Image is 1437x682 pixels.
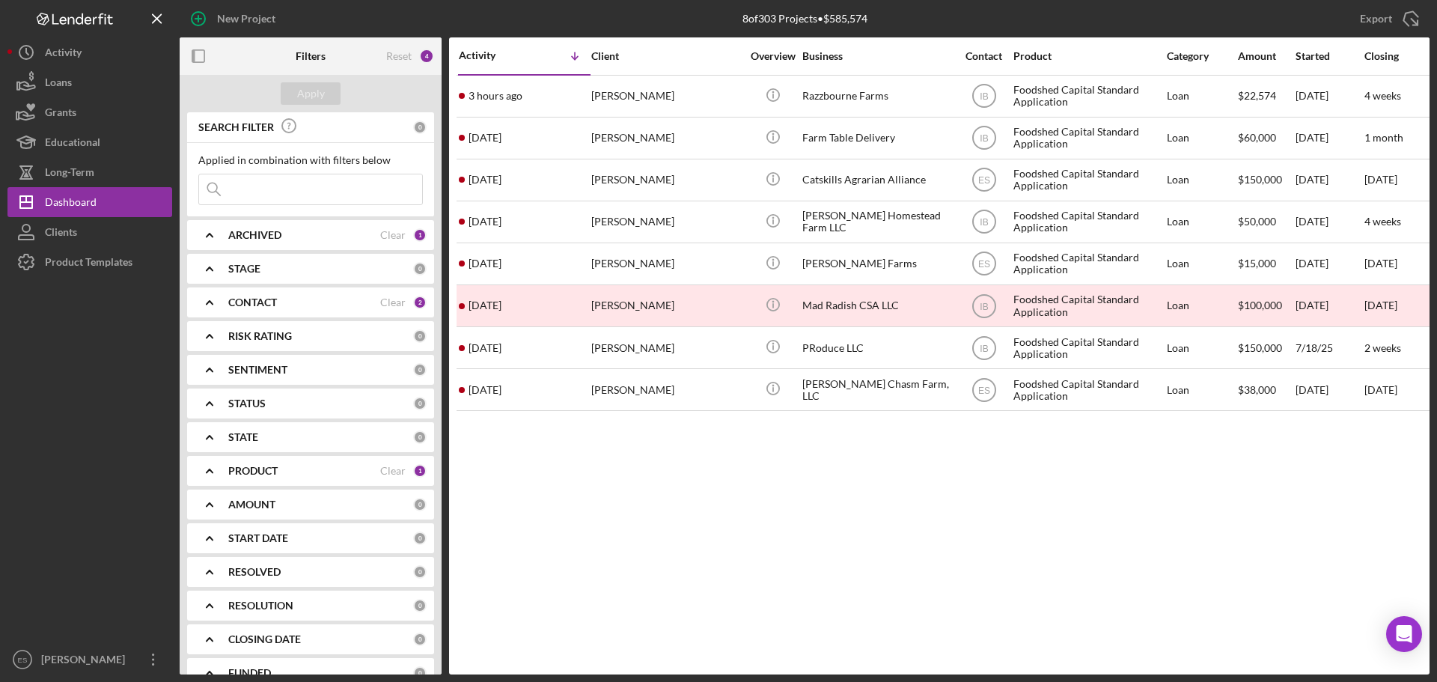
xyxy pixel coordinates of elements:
div: [PERSON_NAME] [591,160,741,200]
div: Export [1360,4,1392,34]
div: Foodshed Capital Standard Application [1013,202,1163,242]
text: ES [977,259,989,270]
div: 0 [413,565,427,579]
div: Dashboard [45,187,97,221]
div: Business [802,50,952,62]
button: Dashboard [7,187,172,217]
div: Loan [1167,76,1236,116]
div: Foodshed Capital Standard Application [1013,286,1163,326]
div: 0 [413,633,427,646]
div: Reset [386,50,412,62]
div: Clients [45,217,77,251]
button: Educational [7,127,172,157]
div: Amount [1238,50,1294,62]
div: [PERSON_NAME] [591,118,741,158]
div: Mad Radish CSA LLC [802,286,952,326]
time: 4 weeks [1364,215,1401,228]
div: Loan [1167,160,1236,200]
div: Loan [1167,370,1236,409]
div: 7/18/25 [1296,328,1363,368]
time: [DATE] [1364,173,1397,186]
div: 1 [413,228,427,242]
div: Grants [45,97,76,131]
div: Clear [380,465,406,477]
time: [DATE] [1364,383,1397,396]
div: 2 [413,296,427,309]
b: STATE [228,431,258,443]
time: 2025-04-21 18:32 [469,384,501,396]
b: ARCHIVED [228,229,281,241]
div: Loan [1167,328,1236,368]
div: 4 [419,49,434,64]
div: $50,000 [1238,202,1294,242]
div: [PERSON_NAME] [591,76,741,116]
b: RESOLVED [228,566,281,578]
div: 8 of 303 Projects • $585,574 [742,13,867,25]
div: 0 [413,498,427,511]
div: Educational [45,127,100,161]
div: 0 [413,430,427,444]
div: Catskills Agrarian Alliance [802,160,952,200]
div: Foodshed Capital Standard Application [1013,160,1163,200]
button: Loans [7,67,172,97]
div: [PERSON_NAME] Farms [802,244,952,284]
div: Loans [45,67,72,101]
div: 0 [413,532,427,545]
div: [DATE] [1296,286,1363,326]
time: 2025-08-18 15:54 [469,90,522,102]
time: 2025-08-05 13:25 [469,299,501,311]
a: Long-Term [7,157,172,187]
text: ES [18,656,28,664]
div: Razzbourne Farms [802,76,952,116]
div: Loan [1167,286,1236,326]
div: $22,574 [1238,76,1294,116]
b: STAGE [228,263,260,275]
div: 0 [413,262,427,275]
div: Product [1013,50,1163,62]
time: 2025-08-05 18:11 [469,258,501,270]
b: CONTACT [228,296,277,308]
div: [DATE] [1296,202,1363,242]
text: IB [980,217,988,228]
div: 0 [413,121,427,134]
text: ES [977,175,989,186]
time: 4 weeks [1364,89,1401,102]
button: Product Templates [7,247,172,277]
time: 2025-07-18 15:52 [469,342,501,354]
div: 0 [413,329,427,343]
div: Farm Table Delivery [802,118,952,158]
div: [PERSON_NAME] [591,370,741,409]
b: AMOUNT [228,499,275,511]
div: [PERSON_NAME] [591,328,741,368]
div: Clear [380,229,406,241]
b: SENTIMENT [228,364,287,376]
div: [PERSON_NAME] Chasm Farm, LLC [802,370,952,409]
div: Product Templates [45,247,132,281]
button: Activity [7,37,172,67]
div: Foodshed Capital Standard Application [1013,370,1163,409]
div: [DATE] [1296,370,1363,409]
div: 1 [413,464,427,478]
div: Apply [297,82,325,105]
b: RISK RATING [228,330,292,342]
div: Foodshed Capital Standard Application [1013,244,1163,284]
time: [DATE] [1364,257,1397,270]
text: IB [980,301,988,311]
div: [PERSON_NAME] Homestead Farm LLC [802,202,952,242]
div: 0 [413,666,427,680]
div: New Project [217,4,275,34]
div: Loan [1167,118,1236,158]
text: IB [980,133,988,144]
button: Clients [7,217,172,247]
div: Category [1167,50,1236,62]
div: Applied in combination with filters below [198,154,423,166]
b: FUNDED [228,667,271,679]
div: $15,000 [1238,244,1294,284]
div: $150,000 [1238,160,1294,200]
